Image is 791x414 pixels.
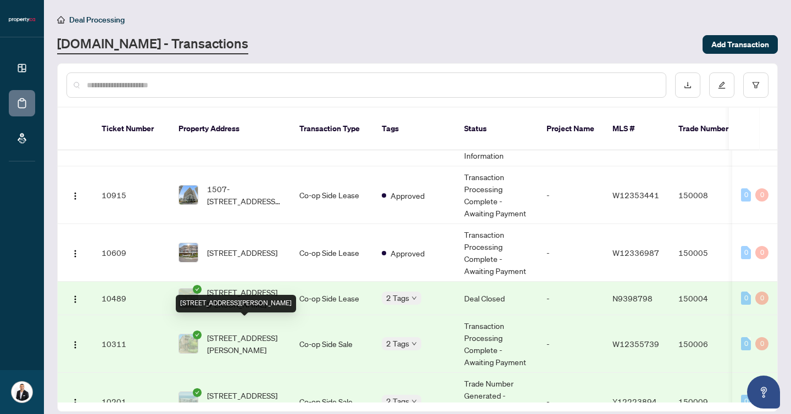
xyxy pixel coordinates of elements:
td: Transaction Processing Complete - Awaiting Payment [455,315,538,373]
button: filter [743,72,768,98]
td: Transaction Processing Complete - Awaiting Payment [455,224,538,282]
img: Logo [71,249,80,258]
button: Logo [66,335,84,353]
div: 0 [741,395,751,408]
button: Logo [66,186,84,204]
th: Transaction Type [291,108,373,150]
td: 10915 [93,166,170,224]
div: 0 [741,292,751,305]
img: logo [9,16,35,23]
td: 10489 [93,282,170,315]
span: check-circle [193,331,202,339]
img: thumbnail-img [179,334,198,353]
td: 150006 [670,315,747,373]
img: Profile Icon [12,382,32,402]
th: Tags [373,108,455,150]
td: - [538,166,604,224]
button: Logo [66,289,84,307]
td: Co-op Side Lease [291,282,373,315]
span: [STREET_ADDRESS][PERSON_NAME] [207,286,282,310]
span: filter [752,81,760,89]
img: thumbnail-img [179,243,198,262]
span: Approved [391,189,425,202]
div: 0 [755,246,768,259]
span: check-circle [193,388,202,397]
img: Logo [71,192,80,200]
button: edit [709,72,734,98]
span: home [57,16,65,24]
td: 150008 [670,166,747,224]
span: 2 Tags [386,337,409,350]
a: [DOMAIN_NAME] - Transactions [57,35,248,54]
td: 150004 [670,282,747,315]
th: Ticket Number [93,108,170,150]
td: 150005 [670,224,747,282]
button: Logo [66,244,84,261]
th: Status [455,108,538,150]
td: Deal Closed [455,282,538,315]
img: thumbnail-img [179,392,198,411]
div: 0 [741,337,751,350]
button: Logo [66,393,84,410]
div: 0 [741,188,751,202]
img: Logo [71,340,80,349]
td: Transaction Processing Complete - Awaiting Payment [455,166,538,224]
span: 2 Tags [386,395,409,407]
span: N9398798 [612,293,653,303]
span: down [411,399,417,404]
th: Property Address [170,108,291,150]
span: Approved [391,247,425,259]
span: Deal Processing [69,15,125,25]
td: - [538,224,604,282]
span: [STREET_ADDRESS][PERSON_NAME] [207,332,282,356]
span: W12355739 [612,339,659,349]
td: 10609 [93,224,170,282]
img: thumbnail-img [179,186,198,204]
td: - [538,315,604,373]
button: Open asap [747,376,780,409]
th: MLS # [604,108,670,150]
span: [STREET_ADDRESS][PERSON_NAME] [207,389,282,413]
td: Co-op Side Lease [291,224,373,282]
span: X12223894 [612,396,657,406]
td: Co-op Side Lease [291,166,373,224]
span: W12353441 [612,190,659,200]
span: down [411,295,417,301]
button: Add Transaction [703,35,778,54]
span: [STREET_ADDRESS] [207,247,277,259]
td: 10311 [93,315,170,373]
span: check-circle [193,285,202,294]
th: Project Name [538,108,604,150]
div: 0 [755,292,768,305]
span: down [411,341,417,346]
img: Logo [71,398,80,407]
span: 1507-[STREET_ADDRESS][PERSON_NAME] [207,183,282,207]
span: Add Transaction [711,36,769,53]
img: Logo [71,295,80,304]
button: download [675,72,700,98]
span: download [684,81,692,89]
span: W12336987 [612,248,659,258]
div: [STREET_ADDRESS][PERSON_NAME] [176,295,296,312]
th: Trade Number [670,108,747,150]
div: 0 [755,337,768,350]
span: edit [718,81,726,89]
img: thumbnail-img [179,289,198,307]
div: 0 [741,246,751,259]
span: 2 Tags [386,292,409,304]
td: - [538,282,604,315]
td: Co-op Side Sale [291,315,373,373]
div: 0 [755,188,768,202]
